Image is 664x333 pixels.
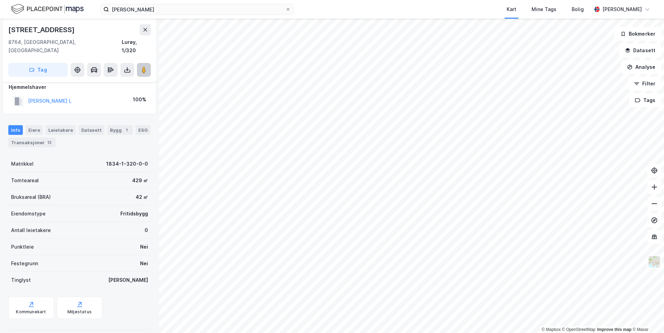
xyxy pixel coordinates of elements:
div: Bygg [107,125,133,135]
div: Matrikkel [11,160,34,168]
button: Bokmerker [615,27,661,41]
div: 429 ㎡ [132,176,148,185]
div: Mine Tags [532,5,556,13]
div: ESG [136,125,150,135]
div: Tomteareal [11,176,39,185]
div: Fritidsbygg [120,210,148,218]
div: Transaksjoner [8,138,56,147]
iframe: Chat Widget [629,300,664,333]
button: Datasett [619,44,661,57]
button: Tag [8,63,68,77]
button: Filter [628,77,661,91]
div: Leietakere [46,125,76,135]
img: logo.f888ab2527a4732fd821a326f86c7f29.svg [11,3,84,15]
div: Tinglyst [11,276,31,284]
div: Nei [140,243,148,251]
button: Analyse [621,60,661,74]
div: Miljøstatus [67,309,92,315]
div: 12 [46,139,53,146]
div: 42 ㎡ [136,193,148,201]
div: Bolig [572,5,584,13]
div: Punktleie [11,243,34,251]
div: Antall leietakere [11,226,51,234]
div: Eiendomstype [11,210,46,218]
div: [PERSON_NAME] [602,5,642,13]
a: OpenStreetMap [562,327,596,332]
div: [STREET_ADDRESS] [8,24,76,35]
div: [PERSON_NAME] [108,276,148,284]
a: Improve this map [597,327,631,332]
div: Eiere [26,125,43,135]
img: Z [648,255,661,268]
a: Mapbox [542,327,561,332]
div: Lurøy, 1/320 [122,38,151,55]
div: 0 [145,226,148,234]
div: Nei [140,259,148,268]
div: 1 [123,127,130,133]
div: Datasett [79,125,104,135]
button: Tags [629,93,661,107]
div: Hjemmelshaver [9,83,150,91]
div: Festegrunn [11,259,38,268]
div: Kontrollprogram for chat [629,300,664,333]
div: Kart [507,5,516,13]
div: 1834-1-320-0-0 [106,160,148,168]
input: Søk på adresse, matrikkel, gårdeiere, leietakere eller personer [109,4,285,15]
div: 100% [133,95,146,104]
div: Bruksareal (BRA) [11,193,51,201]
div: Kommunekart [16,309,46,315]
div: Info [8,125,23,135]
div: 8764, [GEOGRAPHIC_DATA], [GEOGRAPHIC_DATA] [8,38,122,55]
